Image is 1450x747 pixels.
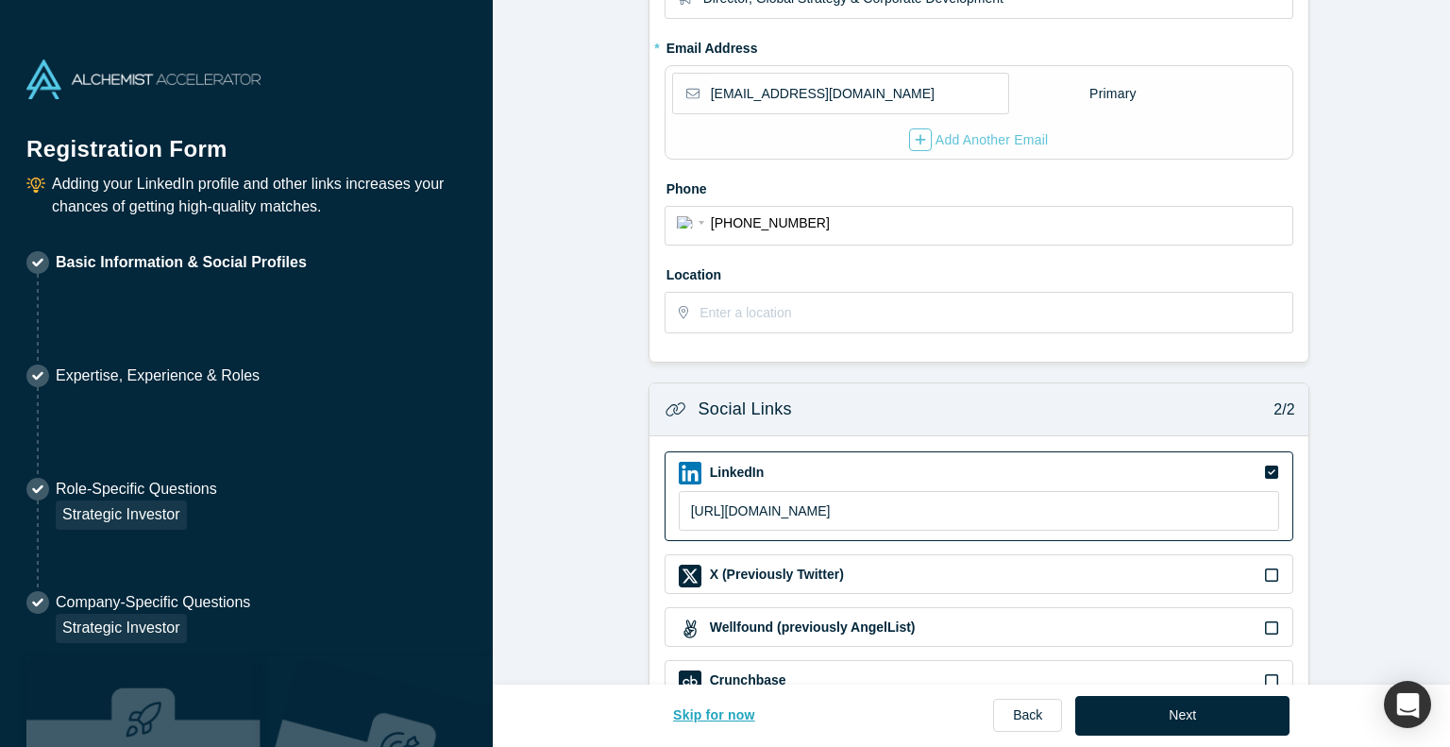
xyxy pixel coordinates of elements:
button: Next [1075,696,1290,736]
p: Role-Specific Questions [56,478,217,501]
img: Wellfound (previously AngelList) icon [679,618,701,640]
label: Crunchbase [708,671,786,690]
label: LinkedIn [708,463,765,483]
div: Primary [1088,77,1138,110]
button: Skip for now [653,696,775,736]
div: LinkedIn iconLinkedIn [665,451,1293,541]
button: Add Another Email [908,127,1050,152]
div: Add Another Email [909,128,1049,151]
a: Back [993,699,1062,732]
p: Expertise, Experience & Roles [56,365,260,387]
label: Phone [665,173,1293,199]
p: Basic Information & Social Profiles [56,251,307,274]
div: Strategic Investor [56,501,187,530]
input: Enter a location [700,293,1290,332]
h1: Registration Form [26,112,466,166]
label: Wellfound (previously AngelList) [708,618,916,637]
p: Adding your LinkedIn profile and other links increases your chances of getting high-quality matches. [52,173,466,218]
img: X (Previously Twitter) icon [679,565,701,587]
h3: Social Links [699,397,792,422]
img: Alchemist Accelerator Logo [26,59,261,99]
div: Wellfound (previously AngelList) iconWellfound (previously AngelList) [665,607,1293,647]
label: Location [665,259,1293,285]
div: X (Previously Twitter) iconX (Previously Twitter) [665,554,1293,594]
img: Crunchbase icon [679,671,701,693]
p: Company-Specific Questions [56,591,250,614]
p: 2/2 [1264,399,1295,421]
label: Email Address [665,32,758,59]
img: LinkedIn icon [679,462,701,484]
div: Crunchbase iconCrunchbase [665,660,1293,700]
label: X (Previously Twitter) [708,565,844,585]
div: Strategic Investor [56,614,187,643]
